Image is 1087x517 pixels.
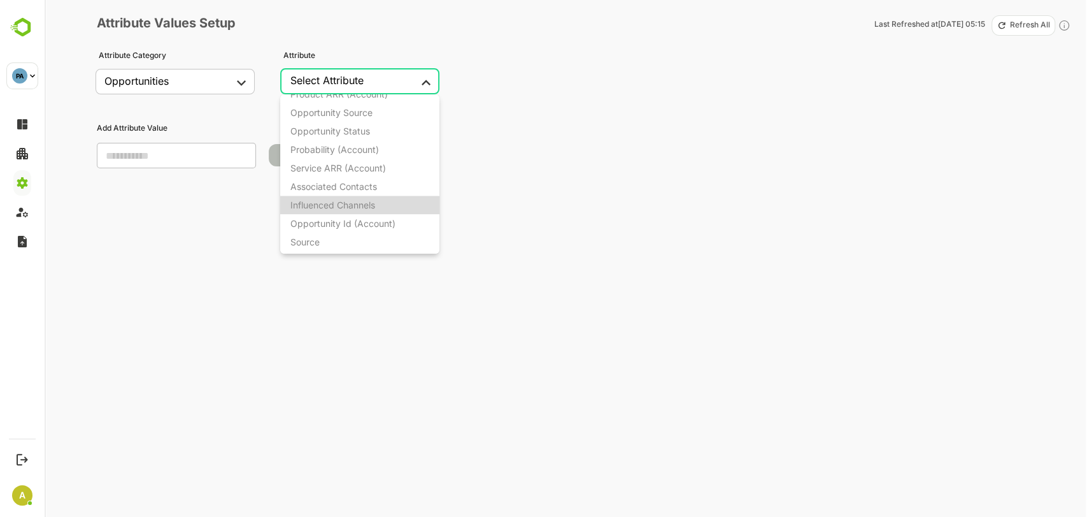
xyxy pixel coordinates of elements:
[290,181,377,192] div: Associated Contacts
[290,89,388,99] div: Product ARR (Account)
[290,218,395,229] div: Opportunity Id (Account)
[290,200,375,210] div: Influenced Channels
[290,237,320,247] div: Source
[290,126,370,136] div: Opportunity Status
[290,144,379,155] div: Probability (Account)
[290,163,386,173] div: Service ARR (Account)
[290,107,373,118] div: Opportunity Source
